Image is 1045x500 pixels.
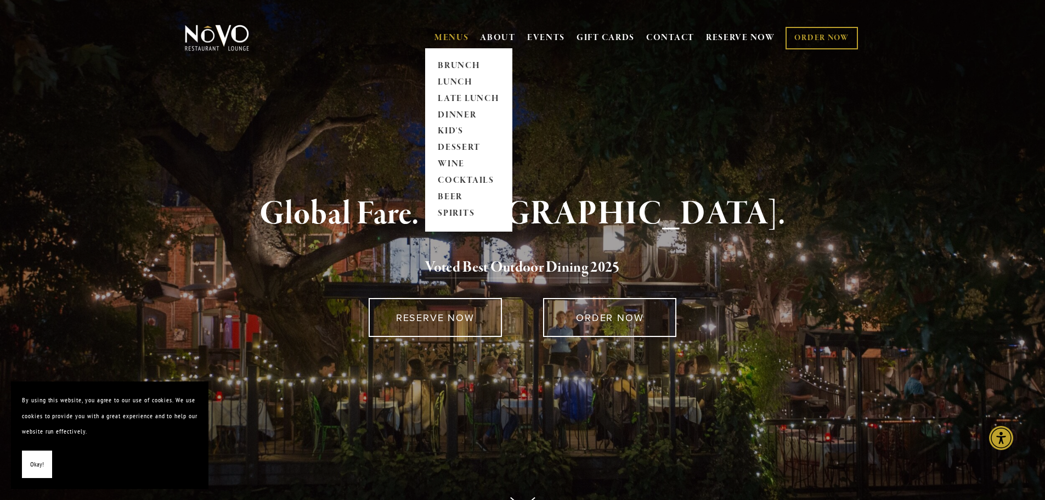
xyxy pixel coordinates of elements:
strong: Global Fare. [GEOGRAPHIC_DATA]. [259,193,786,235]
a: WINE [434,156,503,173]
a: ORDER NOW [543,298,676,337]
a: CONTACT [646,27,694,48]
a: RESERVE NOW [706,27,775,48]
a: COCKTAILS [434,173,503,189]
img: Novo Restaurant &amp; Lounge [183,24,251,52]
button: Okay! [22,451,52,479]
a: Voted Best Outdoor Dining 202 [425,258,612,279]
a: EVENTS [527,32,565,43]
a: BEER [434,189,503,206]
a: ABOUT [480,32,516,43]
a: RESERVE NOW [369,298,502,337]
a: MENUS [434,32,469,43]
a: GIFT CARDS [577,27,635,48]
div: Accessibility Menu [989,426,1013,450]
a: KID'S [434,123,503,140]
a: LUNCH [434,74,503,91]
h2: 5 [203,256,843,279]
p: By using this website, you agree to our use of cookies. We use cookies to provide you with a grea... [22,392,197,440]
a: ORDER NOW [786,27,857,49]
a: DESSERT [434,140,503,156]
a: BRUNCH [434,58,503,74]
a: SPIRITS [434,206,503,222]
span: Okay! [30,457,44,473]
section: Cookie banner [11,381,208,489]
a: LATE LUNCH [434,91,503,107]
a: DINNER [434,107,503,123]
